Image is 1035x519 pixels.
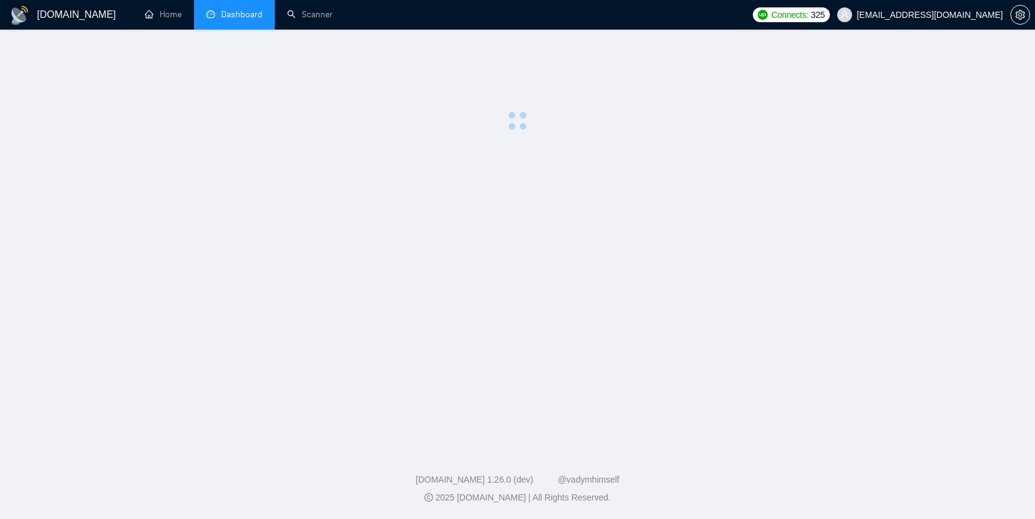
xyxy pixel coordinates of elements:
[10,6,30,25] img: logo
[558,475,619,484] a: @vadymhimself
[771,8,808,22] span: Connects:
[416,475,534,484] a: [DOMAIN_NAME] 1.26.0 (dev)
[10,491,1025,504] div: 2025 [DOMAIN_NAME] | All Rights Reserved.
[758,10,768,20] img: upwork-logo.png
[840,10,849,19] span: user
[1010,10,1030,20] a: setting
[221,9,262,20] span: Dashboard
[1011,10,1029,20] span: setting
[811,8,824,22] span: 325
[424,493,433,502] span: copyright
[145,9,182,20] a: homeHome
[206,10,215,18] span: dashboard
[1010,5,1030,25] button: setting
[287,9,333,20] a: searchScanner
